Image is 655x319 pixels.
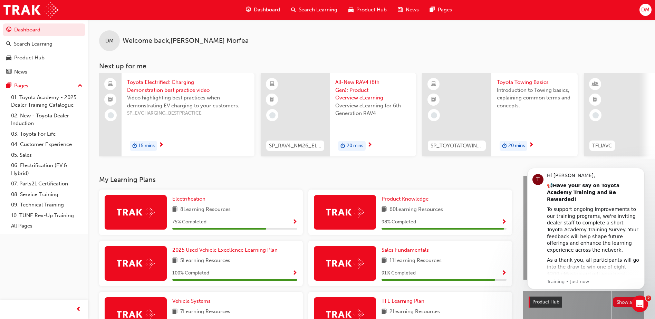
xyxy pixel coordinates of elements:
[430,6,435,14] span: pages-icon
[14,40,52,48] div: Search Learning
[172,196,205,202] span: Electrification
[431,142,483,150] span: SP_TOYOTATOWING_0424
[392,3,424,17] a: news-iconNews
[3,23,85,36] a: Dashboard
[438,6,452,14] span: Pages
[632,296,648,312] iframe: Intercom live chat
[8,139,85,150] a: 04. Customer Experience
[8,189,85,200] a: 08. Service Training
[356,6,387,14] span: Product Hub
[292,270,297,277] span: Show Progress
[6,27,11,33] span: guage-icon
[367,142,372,148] span: next-icon
[6,83,11,89] span: pages-icon
[382,298,424,304] span: TFL Learning Plan
[127,109,249,117] span: SP_EVCHARGING_BESTPRACTICE
[431,95,436,104] span: booktick-icon
[254,6,280,14] span: Dashboard
[270,80,274,89] span: learningResourceType_ELEARNING-icon
[99,73,254,156] a: Toyota Electrified: Charging Demonstration best practice videoVideo highlighting best practices w...
[497,86,572,110] span: Introduction to Towing basics, explaining common terms and concepts.
[8,110,85,129] a: 02. New - Toyota Dealer Induction
[8,92,85,110] a: 01. Toyota Academy - 2025 Dealer Training Catalogue
[382,247,429,253] span: Sales Fundamentals
[8,150,85,161] a: 05. Sales
[3,22,85,79] button: DashboardSearch LearningProduct HubNews
[593,95,598,104] span: booktick-icon
[172,195,208,203] a: Electrification
[8,129,85,139] a: 03. Toyota For Life
[3,51,85,64] a: Product Hub
[389,308,440,316] span: 2 Learning Resources
[246,6,251,14] span: guage-icon
[108,95,113,104] span: booktick-icon
[529,142,534,148] span: next-icon
[269,142,321,150] span: SP_RAV4_NM26_EL01
[502,142,507,151] span: duration-icon
[501,218,507,226] button: Show Progress
[3,79,85,92] button: Pages
[3,66,85,78] a: News
[269,112,276,118] span: learningRecordVerb_NONE-icon
[431,112,437,118] span: learningRecordVerb_NONE-icon
[3,2,58,18] img: Trak
[172,218,206,226] span: 75 % Completed
[180,205,231,214] span: 8 Learning Resources
[424,3,457,17] a: pages-iconPages
[593,80,598,89] span: learningResourceType_INSTRUCTOR_LED-icon
[76,305,81,314] span: prev-icon
[641,6,649,14] span: DM
[172,257,177,265] span: book-icon
[517,162,655,293] iframe: Intercom notifications message
[326,207,364,217] img: Trak
[99,176,512,184] h3: My Learning Plans
[335,102,411,117] span: Overview eLearning for 6th Generation RAV4
[108,112,114,118] span: learningRecordVerb_NONE-icon
[117,207,155,217] img: Trak
[646,296,651,301] span: 2
[270,95,274,104] span: booktick-icon
[292,219,297,225] span: Show Progress
[382,196,428,202] span: Product Knowledge
[398,6,403,14] span: news-icon
[501,270,507,277] span: Show Progress
[292,218,297,226] button: Show Progress
[382,269,416,277] span: 91 % Completed
[389,205,443,214] span: 60 Learning Resources
[382,297,427,305] a: TFL Learning Plan
[343,3,392,17] a: car-iconProduct Hub
[127,94,249,109] span: Video highlighting best practices when demonstrating EV charging to your customers.
[6,41,11,47] span: search-icon
[3,38,85,50] a: Search Learning
[123,37,249,45] span: Welcome back , [PERSON_NAME] Morfea
[347,142,363,150] span: 20 mins
[6,69,11,75] span: news-icon
[14,82,28,90] div: Pages
[172,308,177,316] span: book-icon
[613,297,639,307] button: Show all
[132,142,137,151] span: duration-icon
[108,80,113,89] span: laptop-icon
[335,78,411,102] span: All-New RAV4 (6th Gen): Product Overview eLearning
[14,54,45,62] div: Product Hub
[8,178,85,189] a: 07. Parts21 Certification
[127,78,249,94] span: Toyota Electrified: Charging Demonstration best practice video
[172,297,213,305] a: Vehicle Systems
[88,62,655,70] h3: Next up for me
[240,3,286,17] a: guage-iconDashboard
[8,221,85,231] a: All Pages
[14,68,27,76] div: News
[8,210,85,221] a: 10. TUNE Rev-Up Training
[382,257,387,265] span: book-icon
[299,6,337,14] span: Search Learning
[172,246,280,254] a: 2025 Used Vehicle Excellence Learning Plan
[172,247,278,253] span: 2025 Used Vehicle Excellence Learning Plan
[529,297,638,308] a: Product HubShow all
